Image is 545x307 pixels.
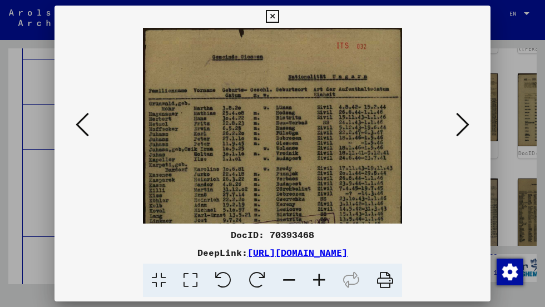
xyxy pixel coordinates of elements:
div: DeepLink: [54,246,490,259]
a: [URL][DOMAIN_NAME] [247,247,348,258]
div: DocID: 70393468 [54,228,490,241]
img: Change consent [497,259,523,285]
